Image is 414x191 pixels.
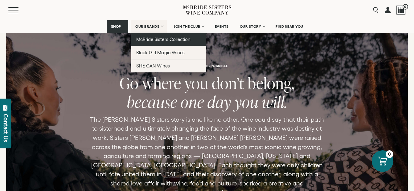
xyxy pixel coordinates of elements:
[136,63,170,68] span: SHE CAN Wines
[107,20,128,33] a: SHOP
[215,24,229,29] span: EVENTS
[212,72,244,94] span: don’t
[131,59,206,72] a: SHE CAN Wines
[127,91,177,112] span: because
[272,20,307,33] a: FIND NEAR YOU
[262,91,287,112] span: will.
[136,50,184,55] span: Black Girl Magic Wines
[235,91,259,112] span: you
[386,150,393,158] div: 0
[211,20,233,33] a: EVENTS
[131,33,206,46] a: McBride Sisters Collection
[181,91,204,112] span: one
[111,24,121,29] span: SHOP
[236,20,269,33] a: OUR STORY
[142,72,181,94] span: where
[174,24,200,29] span: JOIN THE CLUB
[3,114,9,142] div: Contact Us
[131,46,206,59] a: Black Girl Magic Wines
[170,20,208,33] a: JOIN THE CLUB
[276,24,303,29] span: FIND NEAR YOU
[120,72,139,94] span: Go
[135,24,159,29] span: OUR BRANDS
[403,4,408,10] span: 0
[186,64,228,68] h6: ANYTHING IS POSSIBLE
[240,24,261,29] span: OUR STORY
[131,20,167,33] a: OUR BRANDS
[185,72,208,94] span: you
[207,91,231,112] span: day
[136,37,191,42] span: McBride Sisters Collection
[248,72,295,94] span: belong,
[8,7,31,13] button: Mobile Menu Trigger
